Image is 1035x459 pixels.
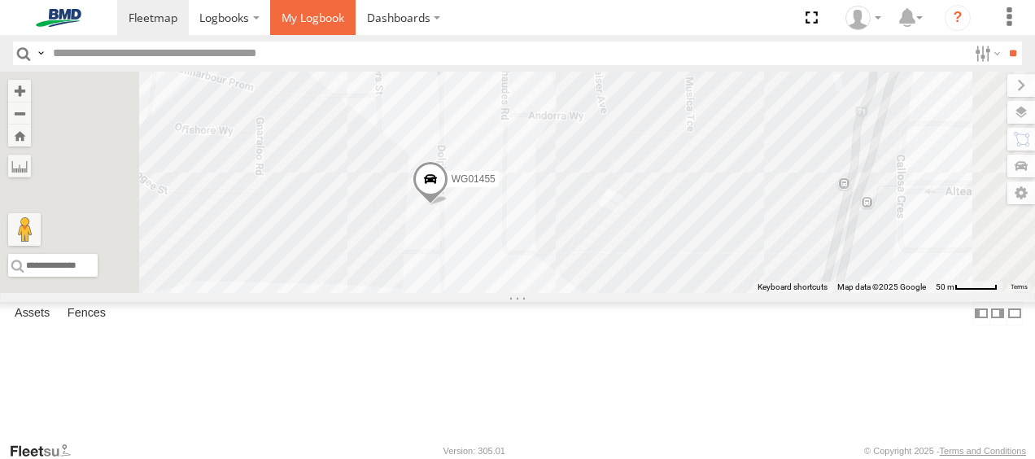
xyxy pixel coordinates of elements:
[8,125,31,146] button: Zoom Home
[8,155,31,177] label: Measure
[968,42,1003,65] label: Search Filter Options
[940,446,1026,456] a: Terms and Conditions
[945,5,971,31] i: ?
[840,6,887,30] div: Brett Mathews
[8,213,41,246] button: Drag Pegman onto the map to open Street View
[931,282,1002,293] button: Map scale: 50 m per 49 pixels
[1007,302,1023,326] label: Hide Summary Table
[7,302,58,325] label: Assets
[443,446,505,456] div: Version: 305.01
[837,282,926,291] span: Map data ©2025 Google
[34,42,47,65] label: Search Query
[936,282,954,291] span: 50 m
[8,102,31,125] button: Zoom out
[864,446,1026,456] div: © Copyright 2025 -
[989,302,1006,326] label: Dock Summary Table to the Right
[758,282,828,293] button: Keyboard shortcuts
[1007,181,1035,204] label: Map Settings
[973,302,989,326] label: Dock Summary Table to the Left
[1011,284,1028,291] a: Terms
[59,302,114,325] label: Fences
[8,80,31,102] button: Zoom in
[16,9,101,27] img: bmd-logo.svg
[452,173,496,185] span: WG01455
[9,443,84,459] a: Visit our Website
